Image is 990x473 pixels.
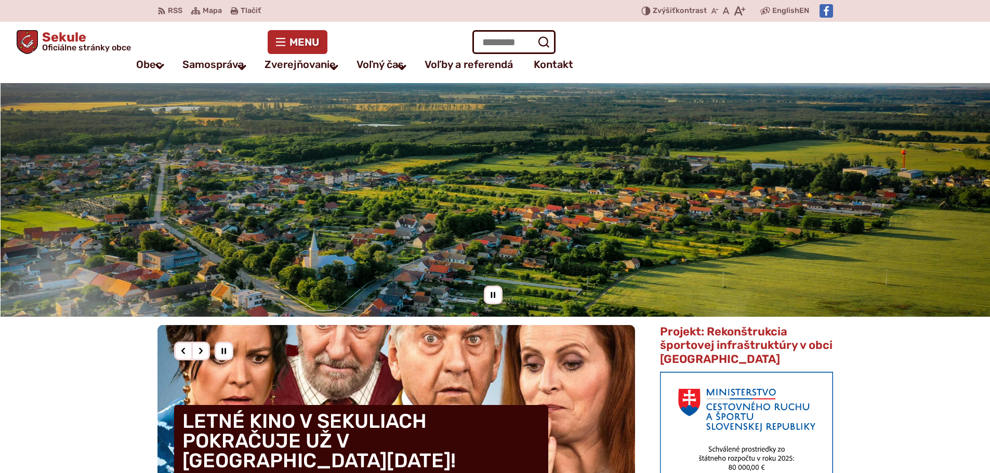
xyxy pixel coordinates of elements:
div: Pozastaviť pohyb slajdera [484,286,503,304]
span: Projekt: Rekonštrukcia športovej infraštruktúry v obci [GEOGRAPHIC_DATA] [660,325,833,366]
button: Otvoriť podmenu pre Zverejňovanie [322,55,346,79]
a: Voľný čas [357,54,404,75]
span: Menu [289,38,319,46]
span: Zvýšiť [653,6,676,15]
a: Samospráva [182,54,244,75]
button: Menu [268,30,327,54]
span: English [772,5,799,17]
a: Logo Sekule, prejsť na domovskú stránku. [17,30,131,54]
a: Kontakt [534,54,573,75]
span: EN [799,5,809,17]
button: Otvoriť podmenu pre [148,54,172,78]
img: Prejsť na Facebook stránku [820,4,833,18]
span: Oficiálne stránky obce [42,44,131,52]
div: Pozastaviť pohyb slajdera [215,342,233,360]
span: RSS [168,5,182,17]
a: Obec [136,54,162,75]
span: Mapa [203,5,222,17]
a: English EN [770,5,811,17]
img: Prejsť na domovskú stránku [17,30,38,54]
h1: Sekule [38,31,131,52]
span: Tlačiť [241,7,261,16]
a: Voľby a referendá [425,54,513,75]
button: Otvoriť podmenu pre [390,55,414,79]
button: Otvoriť podmenu pre [230,55,254,79]
a: Zverejňovanie [265,54,336,75]
span: kontrast [653,7,707,16]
